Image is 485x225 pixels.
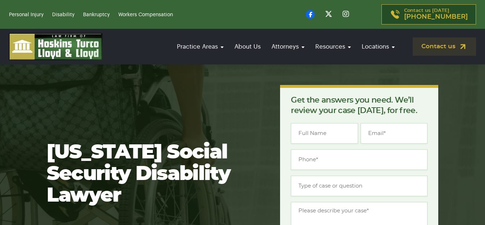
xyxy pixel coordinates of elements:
[47,142,257,207] h1: [US_STATE] Social Security Disability Lawyer
[381,4,476,24] a: Contact us [DATE][PHONE_NUMBER]
[231,36,264,57] a: About Us
[9,12,44,17] a: Personal Injury
[413,37,476,56] a: Contact us
[268,36,308,57] a: Attorneys
[404,8,468,21] p: Contact us [DATE]
[291,123,358,144] input: Full Name
[291,149,427,170] input: Phone*
[361,123,427,144] input: Email*
[358,36,398,57] a: Locations
[52,12,74,17] a: Disability
[83,12,110,17] a: Bankruptcy
[118,12,173,17] a: Workers Compensation
[291,176,427,196] input: Type of case or question
[173,36,227,57] a: Practice Areas
[404,13,468,21] span: [PHONE_NUMBER]
[291,95,427,116] p: Get the answers you need. We’ll review your case [DATE], for free.
[312,36,354,57] a: Resources
[9,33,102,60] img: logo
